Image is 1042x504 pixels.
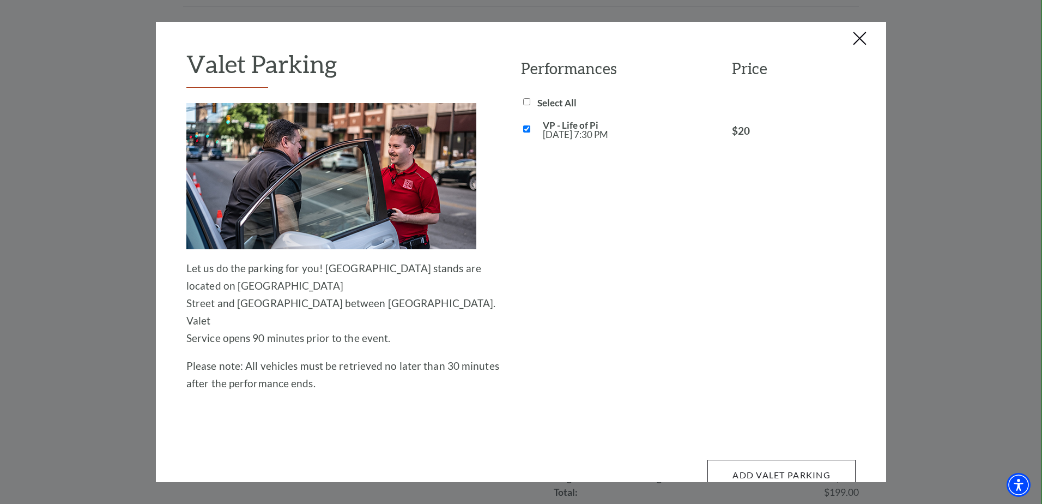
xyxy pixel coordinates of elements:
div: Accessibility Menu [1007,473,1031,497]
h2: Valet Parking [186,49,478,88]
p: Please note: All vehicles must be retrieved no later than 30 minutes after the performance ends. [186,357,502,392]
label: Select All [537,98,577,107]
img: Let us do the parking for you! Valet stands are located on Calhoun [186,103,476,249]
div: $20 [732,125,856,136]
button: Close this dialog window [851,31,869,48]
input: VP - Life of Pi Fri, Sep 26 7:30 PM [523,125,530,133]
label: VP - Life of Pi [543,119,726,139]
span: [DATE] 7:30 PM [543,130,726,139]
h3: Price [732,58,856,79]
input: Select All [523,98,530,105]
button: Add Valet Parking [707,460,856,490]
p: Let us do the parking for you! [GEOGRAPHIC_DATA] stands are located on [GEOGRAPHIC_DATA] Street a... [186,260,502,347]
h3: Performances [521,58,710,79]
